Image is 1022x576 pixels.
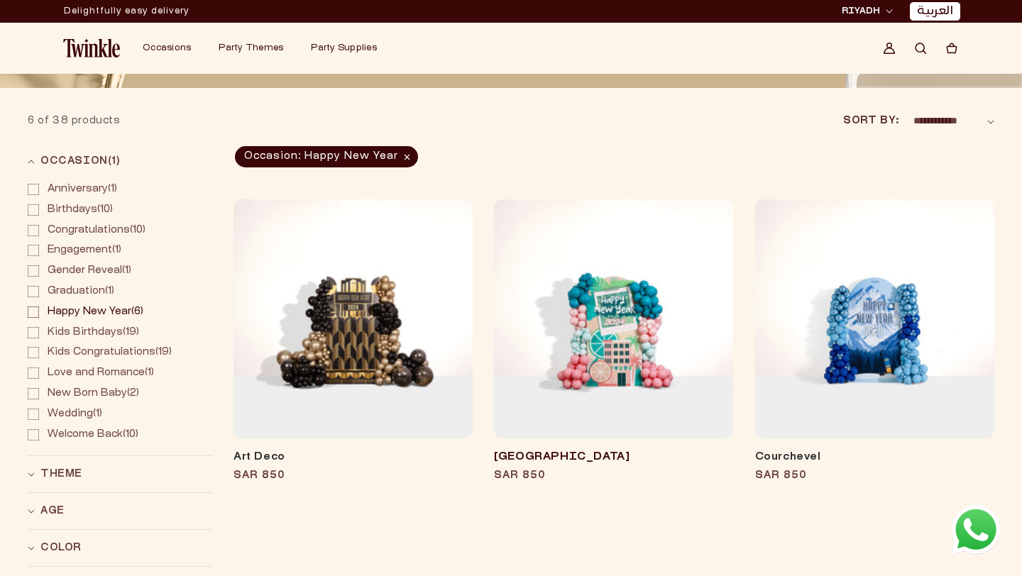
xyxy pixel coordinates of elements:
summary: Occasion (1 selected) [28,143,212,179]
summary: Party Themes [210,34,302,62]
span: Kids Congratulations [48,348,155,357]
span: Anniversary [48,184,108,194]
button: RIYADH [837,4,897,18]
span: (1) [48,265,131,277]
span: Party Themes [219,44,283,52]
span: Age [40,504,65,519]
span: Theme [40,467,82,482]
img: Twinkle [63,39,120,57]
span: Occasions [143,44,191,52]
span: Kids Birthdays [48,328,123,337]
summary: Age (0 selected) [28,493,212,529]
span: Occasion: Happy New Year [235,146,418,167]
span: Party Supplies [311,44,377,52]
span: (19) [48,327,139,339]
a: Courchevel [755,450,994,465]
label: Sort by: [843,113,899,128]
span: (10) [48,204,113,216]
a: Art Deco [233,450,473,465]
span: Color [40,541,82,555]
span: New Born Baby [48,389,127,398]
span: Wedding [48,409,93,419]
span: Happy New Year [48,307,131,316]
span: Birthdays [48,205,97,214]
p: Delightfully easy delivery [64,1,189,22]
span: (1) [48,367,154,380]
a: Party Supplies [311,43,377,54]
summary: Color (0 selected) [28,530,212,566]
span: Occasion [40,154,121,169]
summary: Theme (0 selected) [28,456,212,492]
summary: Party Supplies [302,34,396,62]
a: Party Themes [219,43,283,54]
span: (1) [48,184,117,196]
span: (2) [48,388,139,400]
span: Engagement [48,245,112,255]
a: العربية [917,4,953,19]
span: (1) [48,245,121,257]
a: [GEOGRAPHIC_DATA] [494,450,733,465]
summary: Search [905,33,936,64]
span: (6) [48,306,143,319]
a: Occasion: Happy New Year [233,146,419,167]
span: (1) [108,157,121,166]
span: Congratulations [48,226,130,235]
span: 6 of 38 products [28,116,121,126]
span: Love and Romance [48,368,145,377]
span: Gender Reveal [48,266,122,275]
div: Announcement [64,1,189,22]
span: (19) [48,347,172,359]
span: (1) [48,286,114,298]
span: (10) [48,429,138,441]
span: Welcome Back [48,430,123,439]
span: RIYADH [842,5,880,18]
summary: Occasions [134,34,210,62]
span: (10) [48,225,145,237]
span: Graduation [48,287,105,296]
a: Occasions [143,43,191,54]
span: (1) [48,409,102,421]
